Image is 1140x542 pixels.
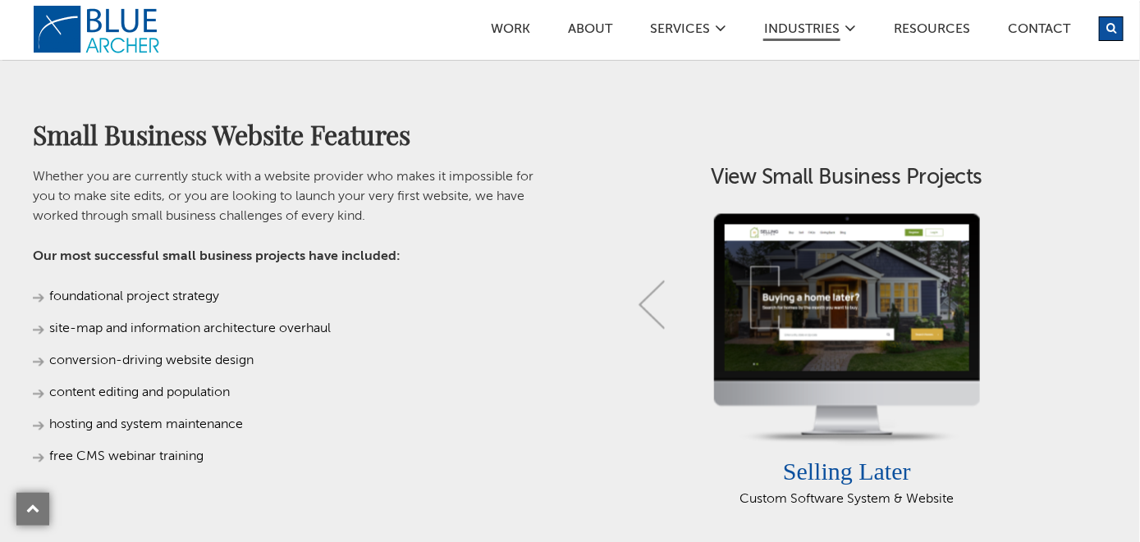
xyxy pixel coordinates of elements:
li: free CMS webinar training [33,448,554,467]
div: Custom Software System & Website [587,490,1108,510]
a: SERVICES [649,23,711,40]
a: logo [33,5,164,54]
h3: View Small Business Projects [587,168,1108,189]
a: Industries [763,23,840,41]
a: Selling Later [783,458,911,485]
a: Resources [893,23,971,40]
h2: Small Business Website Features [33,121,554,148]
strong: Our most successful small business projects have included: [33,251,401,264]
a: Contact [1007,23,1071,40]
li: conversion-driving website design [33,352,554,371]
a: Work [490,23,531,40]
li: site-map and information architecture overhaul [33,320,554,339]
p: Whether you are currently stuck with a website provider who makes it impossible for you to make s... [33,168,554,227]
li: content editing and population [33,384,554,403]
a: Previous [639,280,665,330]
li: hosting and system maintenance [33,416,554,435]
a: ABOUT [567,23,613,40]
li: foundational project strategy [33,288,554,307]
